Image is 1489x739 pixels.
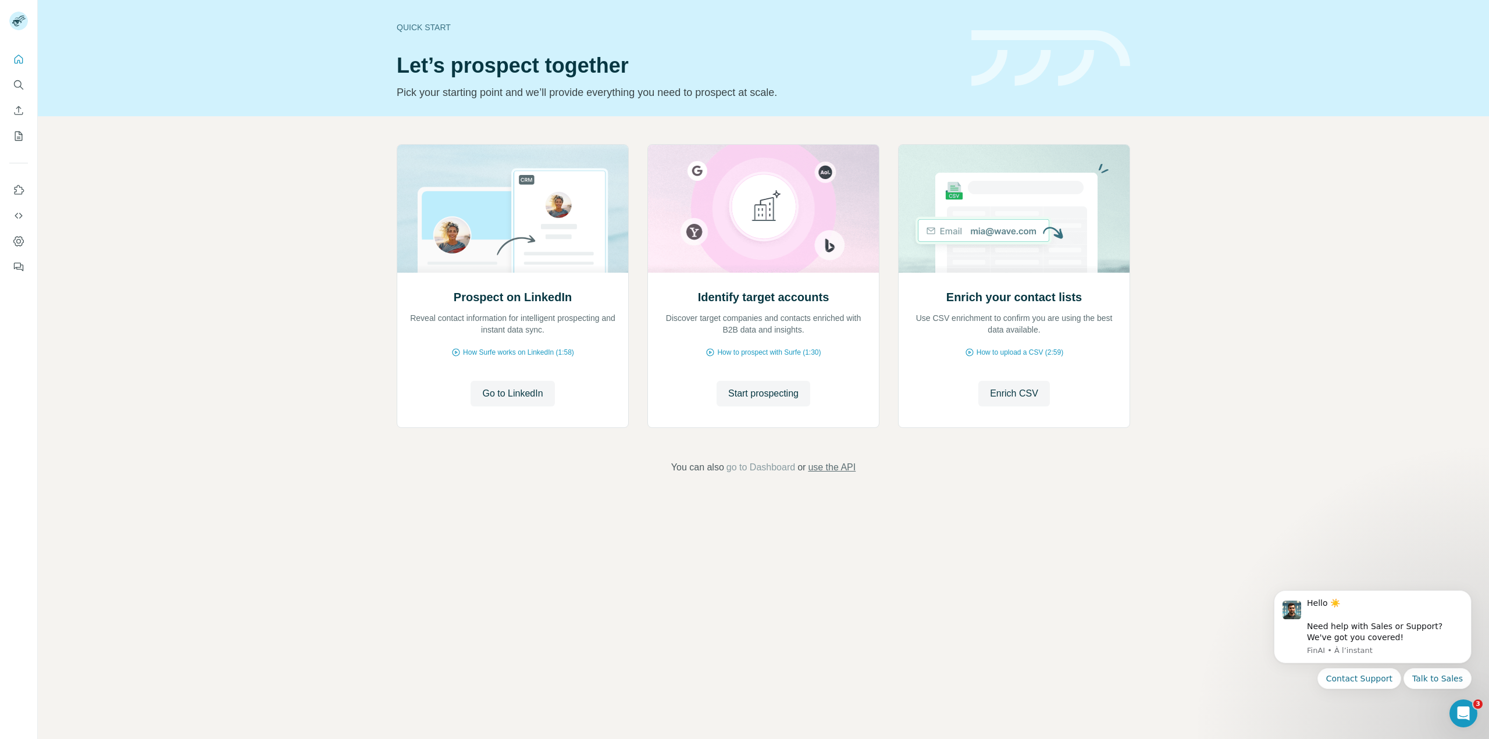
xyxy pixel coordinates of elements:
[1449,699,1477,727] iframe: Intercom live chat
[671,460,724,474] span: You can also
[9,256,28,277] button: Feedback
[977,347,1063,358] span: How to upload a CSV (2:59)
[9,100,28,121] button: Enrich CSV
[9,205,28,226] button: Use Surfe API
[910,312,1118,335] p: Use CSV enrichment to confirm you are using the best data available.
[808,460,856,474] button: use the API
[978,381,1050,406] button: Enrich CSV
[9,49,28,70] button: Quick start
[717,381,810,406] button: Start prospecting
[9,12,28,30] img: Avatar
[397,54,957,77] h1: Let’s prospect together
[409,312,617,335] p: Reveal contact information for intelligent prospecting and instant data sync.
[482,387,543,401] span: Go to LinkedIn
[471,381,554,406] button: Go to LinkedIn
[397,22,957,33] div: Quick start
[647,145,879,273] img: Identify target accounts
[1473,699,1483,709] span: 3
[726,460,795,474] button: go to Dashboard
[990,387,1038,401] span: Enrich CSV
[946,289,1082,305] h2: Enrich your contact lists
[454,289,572,305] h2: Prospect on LinkedIn
[9,74,28,95] button: Search
[397,84,957,101] p: Pick your starting point and we’ll provide everything you need to prospect at scale.
[9,180,28,201] button: Use Surfe on LinkedIn
[9,231,28,252] button: Dashboard
[660,312,867,335] p: Discover target companies and contacts enriched with B2B data and insights.
[1256,576,1489,733] iframe: Intercom notifications message
[971,30,1130,87] img: banner
[698,289,829,305] h2: Identify target accounts
[898,145,1130,273] img: Enrich your contact lists
[397,145,629,273] img: Prospect on LinkedIn
[463,347,574,358] span: How Surfe works on LinkedIn (1:58)
[9,126,28,147] button: My lists
[728,387,799,401] span: Start prospecting
[797,460,806,474] span: or
[717,347,821,358] span: How to prospect with Surfe (1:30)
